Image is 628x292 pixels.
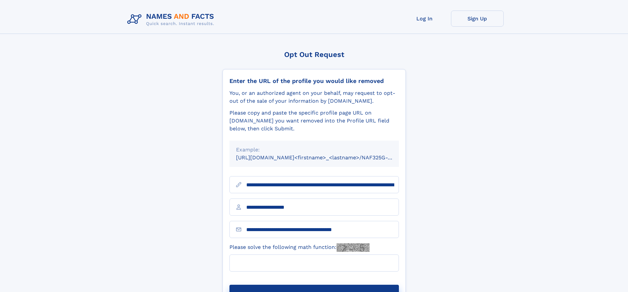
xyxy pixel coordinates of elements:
[125,11,220,28] img: Logo Names and Facts
[398,11,451,27] a: Log In
[223,50,406,59] div: Opt Out Request
[229,109,399,133] div: Please copy and paste the specific profile page URL on [DOMAIN_NAME] you want removed into the Pr...
[236,154,411,161] small: [URL][DOMAIN_NAME]<firstname>_<lastname>/NAF325G-xxxxxxxx
[236,146,392,154] div: Example:
[229,89,399,105] div: You, or an authorized agent on your behalf, may request to opt-out of the sale of your informatio...
[229,243,370,252] label: Please solve the following math function:
[451,11,504,27] a: Sign Up
[229,77,399,85] div: Enter the URL of the profile you would like removed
